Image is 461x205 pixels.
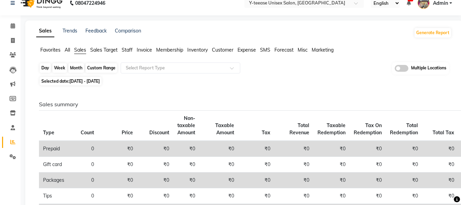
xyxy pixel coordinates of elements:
[422,157,458,173] td: ₹0
[313,188,350,204] td: ₹0
[422,188,458,204] td: ₹0
[386,188,422,204] td: ₹0
[156,47,183,53] span: Membership
[85,28,107,34] a: Feedback
[312,47,334,53] span: Marketing
[260,47,270,53] span: SMS
[274,47,294,53] span: Forecast
[39,188,77,204] td: Tips
[350,141,386,157] td: ₹0
[40,47,60,53] span: Favorites
[39,157,77,173] td: Gift card
[350,173,386,188] td: ₹0
[238,173,274,188] td: ₹0
[122,129,133,136] span: Price
[77,141,98,157] td: 0
[39,101,446,108] h6: Sales summary
[43,129,54,136] span: Type
[173,141,199,157] td: ₹0
[65,47,70,53] span: All
[187,47,208,53] span: Inventory
[215,122,234,136] span: Taxable Amount
[173,173,199,188] td: ₹0
[274,157,313,173] td: ₹0
[36,25,54,37] a: Sales
[274,188,313,204] td: ₹0
[137,188,173,204] td: ₹0
[411,65,446,72] span: Multiple Locations
[63,28,77,34] a: Trends
[274,173,313,188] td: ₹0
[74,47,86,53] span: Sales
[98,141,137,157] td: ₹0
[122,47,133,53] span: Staff
[115,28,141,34] a: Comparison
[81,129,94,136] span: Count
[40,77,101,85] span: Selected date:
[386,173,422,188] td: ₹0
[85,63,117,73] div: Custom Range
[238,47,256,53] span: Expense
[137,157,173,173] td: ₹0
[433,129,454,136] span: Total Tax
[313,173,350,188] td: ₹0
[350,188,386,204] td: ₹0
[422,173,458,188] td: ₹0
[69,79,100,84] span: [DATE] - [DATE]
[199,188,238,204] td: ₹0
[386,141,422,157] td: ₹0
[137,173,173,188] td: ₹0
[98,188,137,204] td: ₹0
[212,47,233,53] span: Customer
[98,173,137,188] td: ₹0
[262,129,270,136] span: Tax
[422,141,458,157] td: ₹0
[238,141,274,157] td: ₹0
[386,157,422,173] td: ₹0
[350,157,386,173] td: ₹0
[90,47,118,53] span: Sales Target
[39,141,77,157] td: Prepaid
[238,188,274,204] td: ₹0
[415,28,451,38] button: Generate Report
[199,141,238,157] td: ₹0
[313,157,350,173] td: ₹0
[177,115,195,136] span: Non-taxable Amount
[149,129,169,136] span: Discount
[173,157,199,173] td: ₹0
[298,47,308,53] span: Misc
[199,157,238,173] td: ₹0
[77,157,98,173] td: 0
[274,141,313,157] td: ₹0
[173,188,199,204] td: ₹0
[68,63,84,73] div: Month
[317,122,345,136] span: Taxable Redemption
[313,141,350,157] td: ₹0
[77,173,98,188] td: 0
[77,188,98,204] td: 0
[137,47,152,53] span: Invoice
[98,157,137,173] td: ₹0
[238,157,274,173] td: ₹0
[137,141,173,157] td: ₹0
[354,122,382,136] span: Tax On Redemption
[52,63,67,73] div: Week
[39,173,77,188] td: Packages
[289,122,309,136] span: Total Revenue
[40,63,51,73] div: Day
[199,173,238,188] td: ₹0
